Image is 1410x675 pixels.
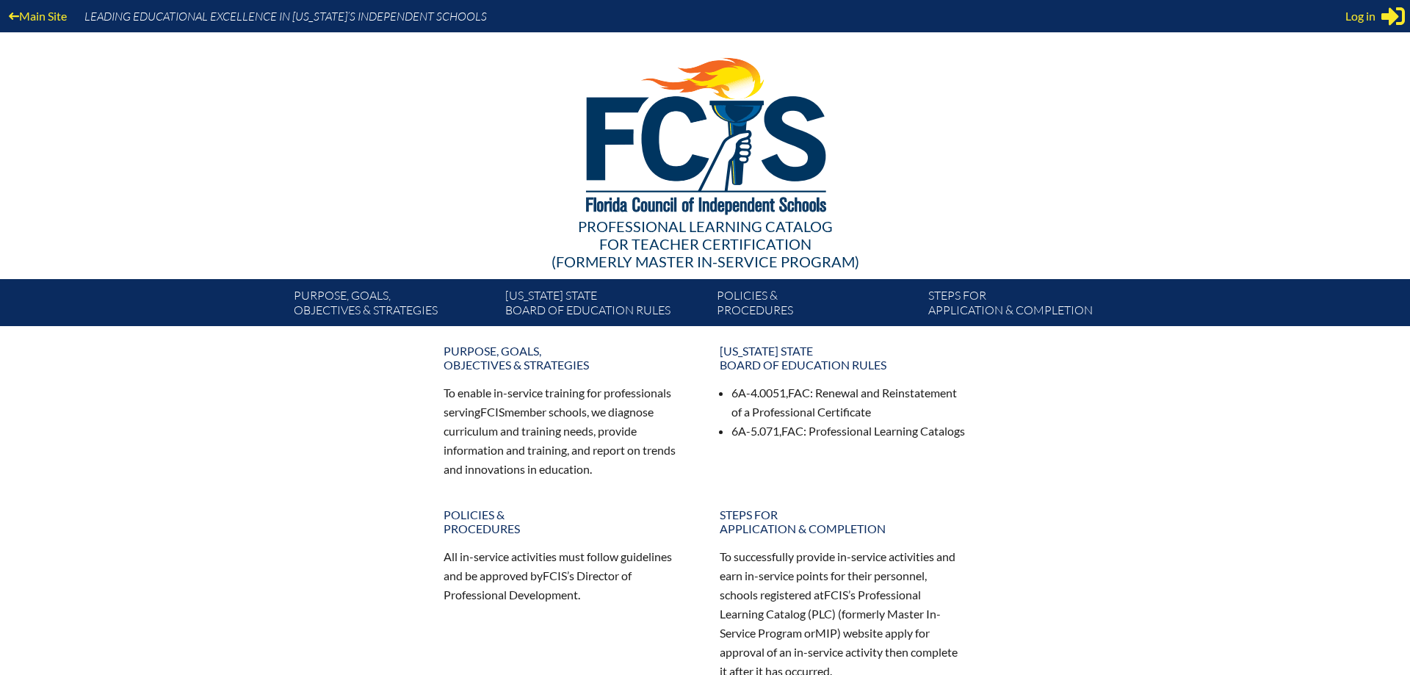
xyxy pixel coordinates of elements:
[435,338,699,378] a: Purpose, goals,objectives & strategies
[731,422,966,441] li: 6A-5.071, : Professional Learning Catalogs
[288,285,499,326] a: Purpose, goals,objectives & strategies
[711,502,975,541] a: Steps forapplication & completion
[824,588,848,602] span: FCIS
[480,405,505,419] span: FCIS
[499,285,711,326] a: [US_STATE] StateBoard of Education rules
[1381,4,1405,28] svg: Sign in or register
[435,502,699,541] a: Policies &Procedures
[282,217,1128,270] div: Professional Learning Catalog (formerly Master In-service Program)
[543,568,567,582] span: FCIS
[1345,7,1375,25] span: Log in
[3,6,73,26] a: Main Site
[815,626,837,640] span: MIP
[711,285,922,326] a: Policies &Procedures
[711,338,975,378] a: [US_STATE] StateBoard of Education rules
[444,547,690,604] p: All in-service activities must follow guidelines and be approved by ’s Director of Professional D...
[599,235,811,253] span: for Teacher Certification
[554,32,857,233] img: FCISlogo221.eps
[781,424,803,438] span: FAC
[444,383,690,478] p: To enable in-service training for professionals serving member schools, we diagnose curriculum an...
[811,607,832,621] span: PLC
[922,285,1134,326] a: Steps forapplication & completion
[788,386,810,400] span: FAC
[731,383,966,422] li: 6A-4.0051, : Renewal and Reinstatement of a Professional Certificate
